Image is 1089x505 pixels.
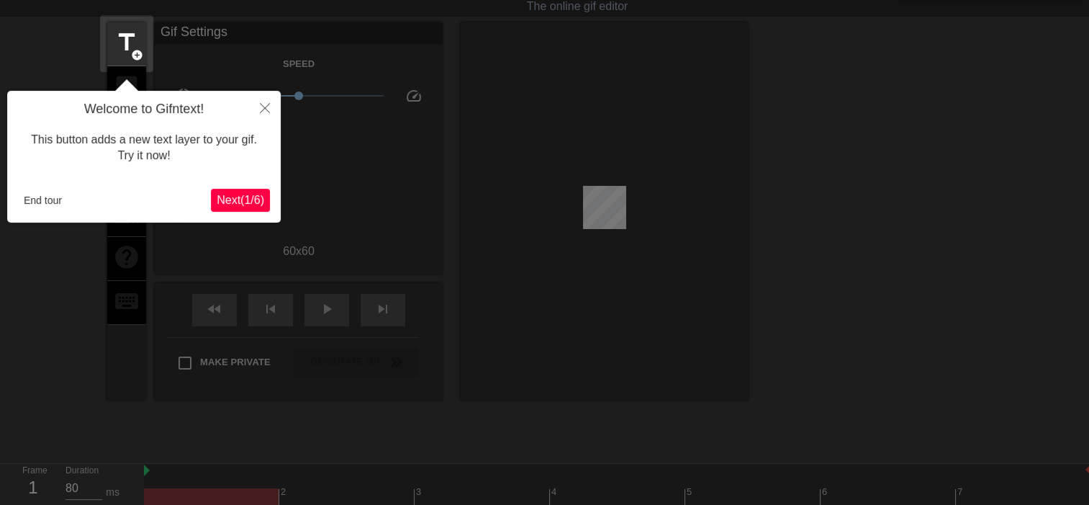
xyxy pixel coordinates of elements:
h4: Welcome to Gifntext! [18,102,270,117]
button: End tour [18,189,68,211]
div: This button adds a new text layer to your gif. Try it now! [18,117,270,179]
span: Next ( 1 / 6 ) [217,194,264,206]
button: Next [211,189,270,212]
button: Close [249,91,281,124]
